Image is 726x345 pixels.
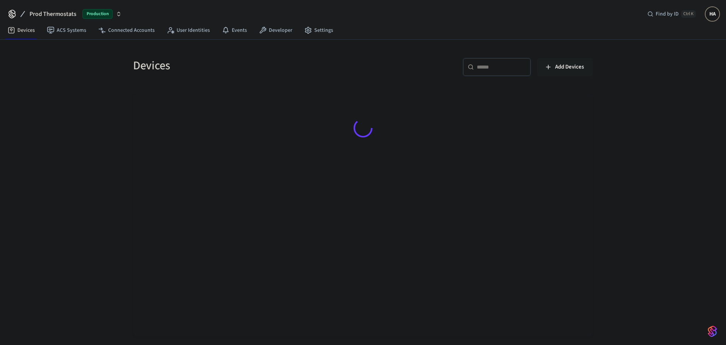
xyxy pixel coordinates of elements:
button: HA [705,6,720,22]
a: Connected Accounts [92,23,161,37]
span: Find by ID [656,10,679,18]
button: Add Devices [537,58,593,76]
a: Developer [253,23,298,37]
div: Find by IDCtrl K [641,7,702,21]
span: Add Devices [555,62,584,72]
span: HA [706,7,719,21]
span: Prod Thermostats [29,9,76,19]
img: SeamLogoGradient.69752ec5.svg [708,325,717,337]
span: Production [82,9,113,19]
h5: Devices [133,58,358,73]
a: ACS Systems [41,23,92,37]
a: User Identities [161,23,216,37]
a: Devices [2,23,41,37]
a: Events [216,23,253,37]
a: Settings [298,23,339,37]
span: Ctrl K [681,10,696,18]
